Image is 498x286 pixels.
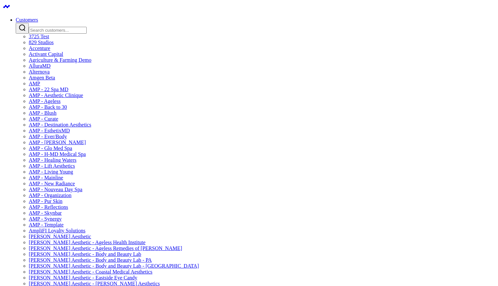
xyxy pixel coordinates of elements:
a: AMP - EsthetixMD [29,128,70,133]
a: AMP - Lift Aesthetics [29,163,75,169]
a: AMP - Back to 30 [29,104,67,110]
a: [PERSON_NAME] Aesthetic - Body and Beauty Lab - PA [29,257,152,263]
a: [PERSON_NAME] Aesthetic - Body and Beauty Lab [29,251,141,257]
a: [PERSON_NAME] Aesthetic [29,234,91,239]
a: AMP - Reflections [29,204,68,210]
a: AMP - 22 Spa MD [29,87,68,92]
a: AMP - Skynbar [29,210,62,216]
a: AMP - H-MD Medical Spa [29,151,86,157]
a: AMP - Template [29,222,63,227]
a: AmpliFI Loyalty Solutions [29,228,85,233]
a: [PERSON_NAME] Aesthetic - Ageless Health Institute [29,240,146,245]
a: AMP - Curate [29,116,58,122]
a: AMP - Organization [29,193,72,198]
input: Search customers input [29,27,87,34]
a: AMP - Aesthetic Clinique [29,93,83,98]
a: AMP - Mainline [29,175,63,180]
a: Alternova [29,69,50,75]
a: AMP - Pur Skin [29,198,62,204]
a: AMP - Synergy [29,216,61,222]
a: [PERSON_NAME] Aesthetic - Ageless Remedies of [PERSON_NAME] [29,245,182,251]
a: AMP [29,81,40,86]
a: Agriculture & Farming Demo [29,57,92,63]
a: 3725 Test [29,34,49,39]
a: AMP - Ever/Body [29,134,67,139]
a: AlluraMD [29,63,51,69]
a: AMP - New Radiance [29,181,75,186]
a: AMP - Destination Aesthetics [29,122,91,127]
a: AMP - Living Young [29,169,73,175]
a: [PERSON_NAME] Aesthetic - Eastside Eye Candy [29,275,137,280]
a: AMP - Blush [29,110,57,116]
a: AMP - Nouveau Day Spa [29,187,82,192]
a: Customers [16,17,38,23]
a: Accenture [29,45,50,51]
a: AMP - [PERSON_NAME] [29,140,86,145]
a: Activant Capital [29,51,63,57]
a: [PERSON_NAME] Aesthetic - Coastal Medical Aesthetics [29,269,152,275]
a: AMP - Glo Med Spa [29,145,72,151]
button: Search customers button [16,23,29,34]
a: AMP - Healing Waters [29,157,77,163]
a: [PERSON_NAME] Aesthetic - Body and Beauty Lab - [GEOGRAPHIC_DATA] [29,263,199,269]
a: AMP - Ageless [29,98,60,104]
a: 829 Studios [29,40,54,45]
a: Amgen Beta [29,75,55,80]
